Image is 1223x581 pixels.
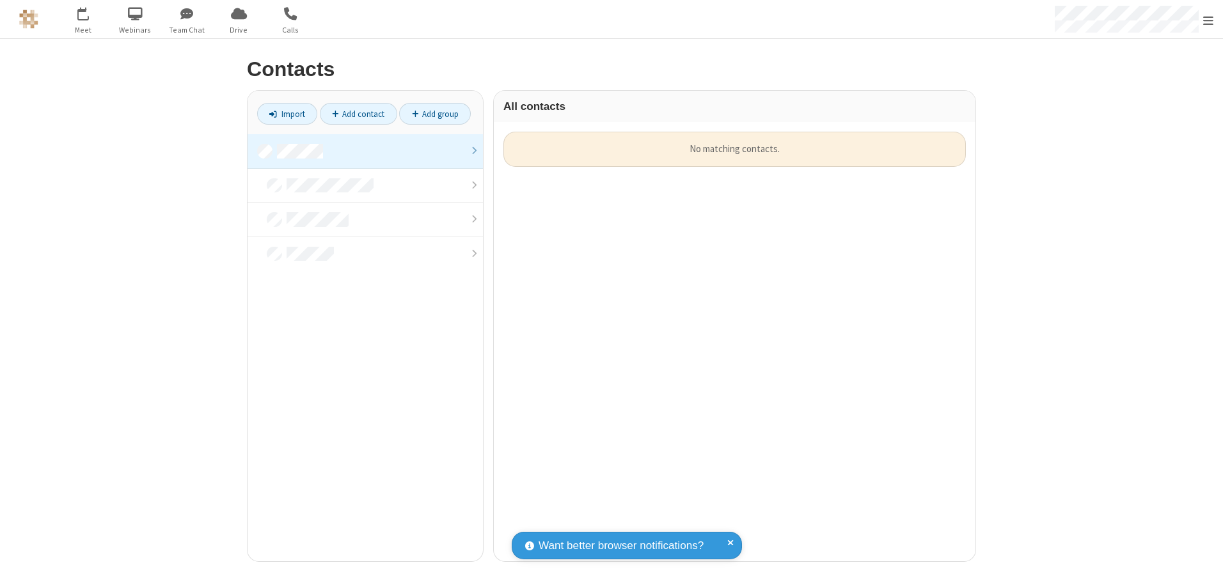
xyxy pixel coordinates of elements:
[247,58,976,81] h2: Contacts
[86,7,95,17] div: 1
[215,24,263,36] span: Drive
[399,103,471,125] a: Add group
[59,24,107,36] span: Meet
[163,24,211,36] span: Team Chat
[503,100,966,112] h3: All contacts
[111,24,159,36] span: Webinars
[494,122,975,561] div: grid
[320,103,397,125] a: Add contact
[539,538,704,554] span: Want better browser notifications?
[267,24,315,36] span: Calls
[19,10,38,29] img: QA Selenium DO NOT DELETE OR CHANGE
[503,132,966,167] div: No matching contacts.
[257,103,317,125] a: Import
